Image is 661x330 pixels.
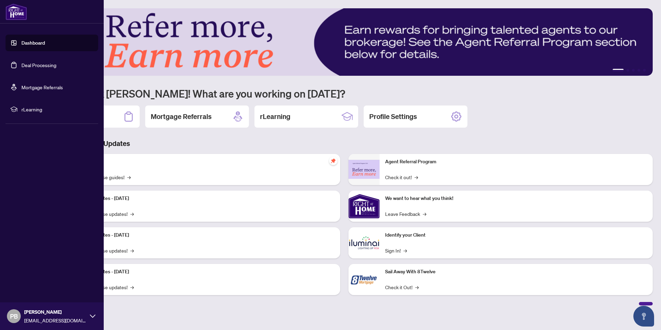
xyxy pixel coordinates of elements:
span: rLearning [21,106,93,113]
span: → [130,247,134,254]
button: Open asap [633,306,654,327]
img: logo [6,3,27,20]
span: [PERSON_NAME] [24,308,86,316]
h2: rLearning [260,112,290,121]
p: Sail Away With 8Twelve [385,268,647,276]
p: We want to hear what you think! [385,195,647,202]
a: Dashboard [21,40,45,46]
h3: Brokerage & Industry Updates [36,139,653,148]
p: Identify your Client [385,231,647,239]
span: → [130,283,134,291]
p: Self-Help [73,158,335,166]
p: Platform Updates - [DATE] [73,268,335,276]
h2: Mortgage Referrals [151,112,212,121]
span: → [127,173,131,181]
a: Check it Out!→ [385,283,419,291]
span: → [403,247,407,254]
span: PB [10,311,18,321]
img: Agent Referral Program [348,160,380,179]
p: Agent Referral Program [385,158,647,166]
span: → [415,283,419,291]
h1: Welcome back [PERSON_NAME]! What are you working on [DATE]? [36,87,653,100]
span: [EMAIL_ADDRESS][DOMAIN_NAME] [24,317,86,324]
p: Platform Updates - [DATE] [73,195,335,202]
button: 3 [632,69,635,72]
img: We want to hear what you think! [348,191,380,222]
span: pushpin [329,157,337,165]
img: Slide 0 [36,8,653,76]
a: Check it out!→ [385,173,418,181]
span: → [415,173,418,181]
a: Mortgage Referrals [21,84,63,90]
button: 5 [643,69,646,72]
button: 1 [613,69,624,72]
a: Leave Feedback→ [385,210,426,218]
button: 4 [637,69,640,72]
a: Sign In!→ [385,247,407,254]
p: Platform Updates - [DATE] [73,231,335,239]
h2: Profile Settings [369,112,417,121]
a: Deal Processing [21,62,56,68]
span: → [423,210,426,218]
span: → [130,210,134,218]
img: Sail Away With 8Twelve [348,264,380,295]
img: Identify your Client [348,227,380,258]
button: 2 [626,69,629,72]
